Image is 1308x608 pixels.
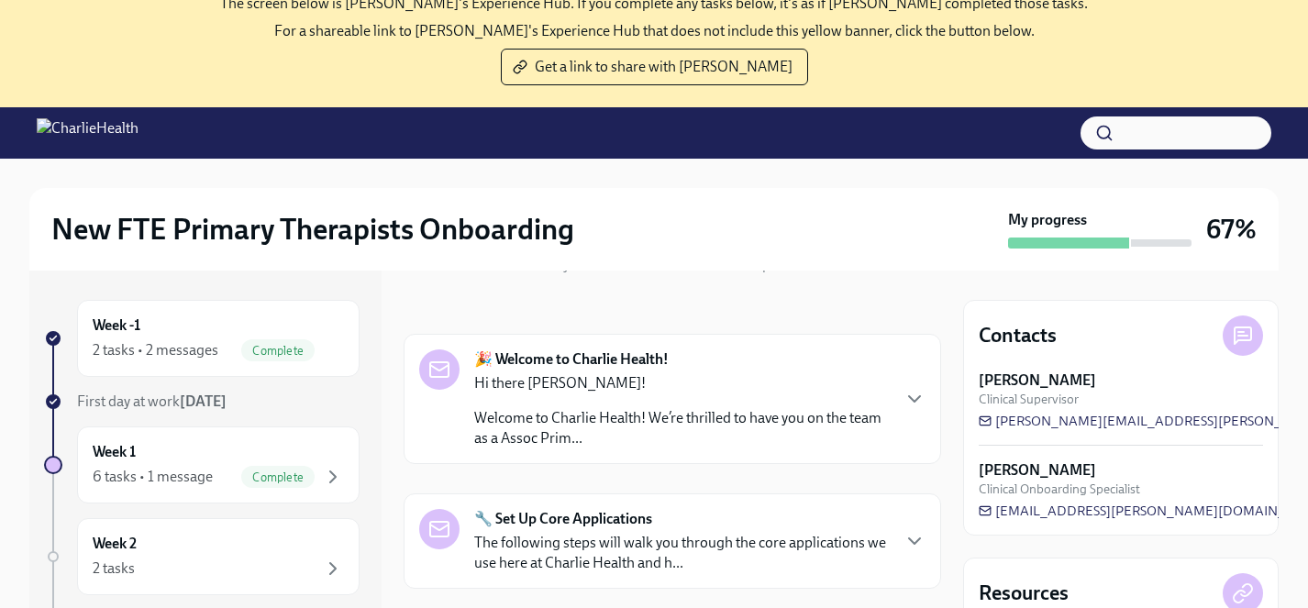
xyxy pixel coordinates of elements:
[979,580,1069,607] h4: Resources
[180,392,227,410] strong: [DATE]
[93,340,218,360] div: 2 tasks • 2 messages
[241,470,315,484] span: Complete
[44,426,360,503] a: Week 16 tasks • 1 messageComplete
[77,392,227,410] span: First day at work
[37,118,139,148] img: CharlieHealth
[474,533,889,573] p: The following steps will walk you through the core applications we use here at Charlie Health and...
[44,392,360,412] a: First day at work[DATE]
[1008,210,1087,230] strong: My progress
[93,315,140,336] h6: Week -1
[93,558,135,579] div: 2 tasks
[979,460,1096,481] strong: [PERSON_NAME]
[979,322,1057,349] h4: Contacts
[93,534,137,554] h6: Week 2
[44,300,360,377] a: Week -12 tasks • 2 messagesComplete
[44,518,360,595] a: Week 22 tasks
[51,211,574,248] h2: New FTE Primary Therapists Onboarding
[1206,213,1257,246] h3: 67%
[979,481,1140,498] span: Clinical Onboarding Specialist
[241,344,315,358] span: Complete
[274,21,1035,41] p: For a shareable link to [PERSON_NAME]'s Experience Hub that does not include this yellow banner, ...
[979,370,1096,391] strong: [PERSON_NAME]
[474,349,669,370] strong: 🎉 Welcome to Charlie Health!
[93,442,136,462] h6: Week 1
[474,373,889,393] p: Hi there [PERSON_NAME]!
[93,467,213,487] div: 6 tasks • 1 message
[474,509,652,529] strong: 🔧 Set Up Core Applications
[516,58,793,76] span: Get a link to share with [PERSON_NAME]
[501,49,808,85] button: Get a link to share with [PERSON_NAME]
[979,391,1079,408] span: Clinical Supervisor
[474,408,889,448] p: Welcome to Charlie Health! We’re thrilled to have you on the team as a Assoc Prim...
